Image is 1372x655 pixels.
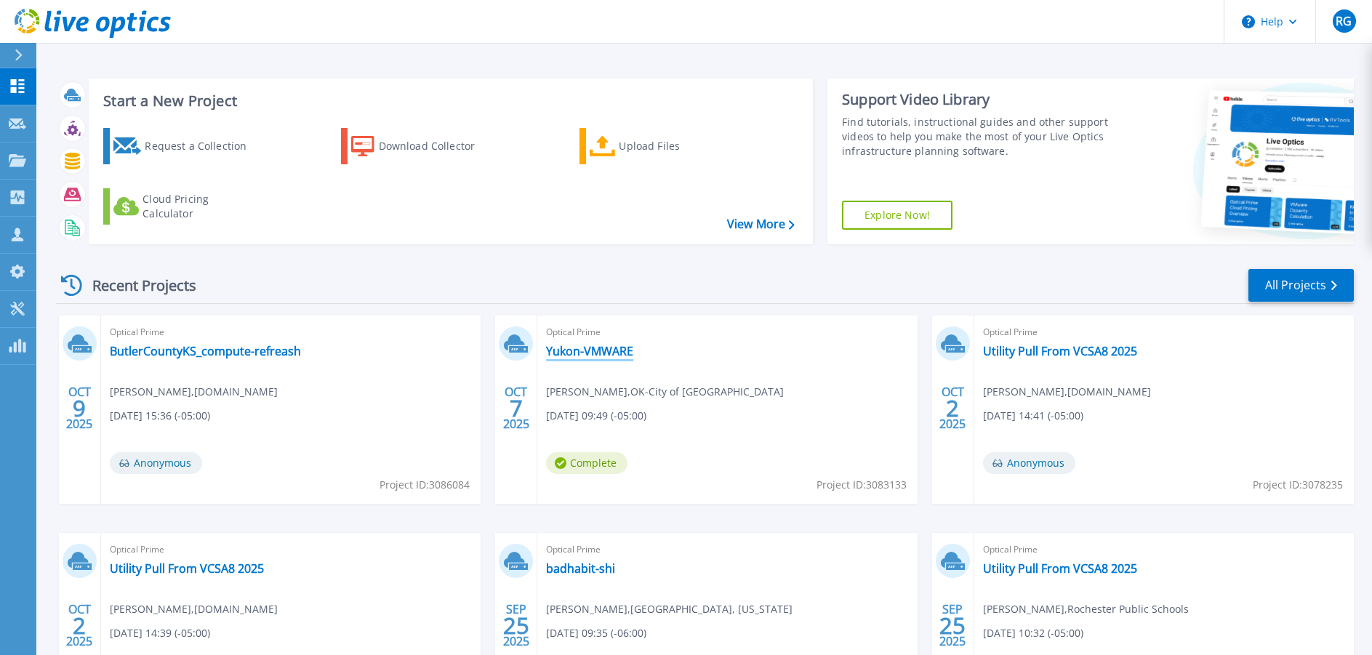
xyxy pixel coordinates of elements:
[939,619,966,632] span: 25
[546,542,908,558] span: Optical Prime
[1336,15,1352,27] span: RG
[546,344,633,358] a: Yukon-VMWARE
[983,324,1345,340] span: Optical Prime
[103,188,265,225] a: Cloud Pricing Calculator
[817,477,907,493] span: Project ID: 3083133
[983,452,1075,474] span: Anonymous
[110,384,278,400] span: [PERSON_NAME] , [DOMAIN_NAME]
[110,324,472,340] span: Optical Prime
[103,93,794,109] h3: Start a New Project
[983,384,1151,400] span: [PERSON_NAME] , [DOMAIN_NAME]
[619,132,735,161] div: Upload Files
[503,619,529,632] span: 25
[379,132,495,161] div: Download Collector
[110,601,278,617] span: [PERSON_NAME] , [DOMAIN_NAME]
[341,128,503,164] a: Download Collector
[983,542,1345,558] span: Optical Prime
[65,382,93,435] div: OCT 2025
[110,408,210,424] span: [DATE] 15:36 (-05:00)
[983,561,1137,576] a: Utility Pull From VCSA8 2025
[1248,269,1354,302] a: All Projects
[546,452,627,474] span: Complete
[110,344,301,358] a: ButlerCountyKS_compute-refreash
[579,128,742,164] a: Upload Files
[842,115,1110,158] div: Find tutorials, instructional guides and other support videos to help you make the most of your L...
[983,601,1189,617] span: [PERSON_NAME] , Rochester Public Schools
[502,599,530,652] div: SEP 2025
[73,619,86,632] span: 2
[510,402,523,414] span: 7
[983,344,1137,358] a: Utility Pull From VCSA8 2025
[143,192,259,221] div: Cloud Pricing Calculator
[842,201,952,230] a: Explore Now!
[110,542,472,558] span: Optical Prime
[727,217,795,231] a: View More
[946,402,959,414] span: 2
[110,561,264,576] a: Utility Pull From VCSA8 2025
[1253,477,1343,493] span: Project ID: 3078235
[110,625,210,641] span: [DATE] 14:39 (-05:00)
[546,408,646,424] span: [DATE] 09:49 (-05:00)
[983,408,1083,424] span: [DATE] 14:41 (-05:00)
[546,561,615,576] a: badhabit-shi
[73,402,86,414] span: 9
[842,90,1110,109] div: Support Video Library
[939,599,966,652] div: SEP 2025
[939,382,966,435] div: OCT 2025
[380,477,470,493] span: Project ID: 3086084
[56,268,216,303] div: Recent Projects
[65,599,93,652] div: OCT 2025
[546,324,908,340] span: Optical Prime
[103,128,265,164] a: Request a Collection
[546,601,793,617] span: [PERSON_NAME] , [GEOGRAPHIC_DATA], [US_STATE]
[546,384,784,400] span: [PERSON_NAME] , OK-City of [GEOGRAPHIC_DATA]
[546,625,646,641] span: [DATE] 09:35 (-06:00)
[145,132,261,161] div: Request a Collection
[502,382,530,435] div: OCT 2025
[110,452,202,474] span: Anonymous
[983,625,1083,641] span: [DATE] 10:32 (-05:00)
